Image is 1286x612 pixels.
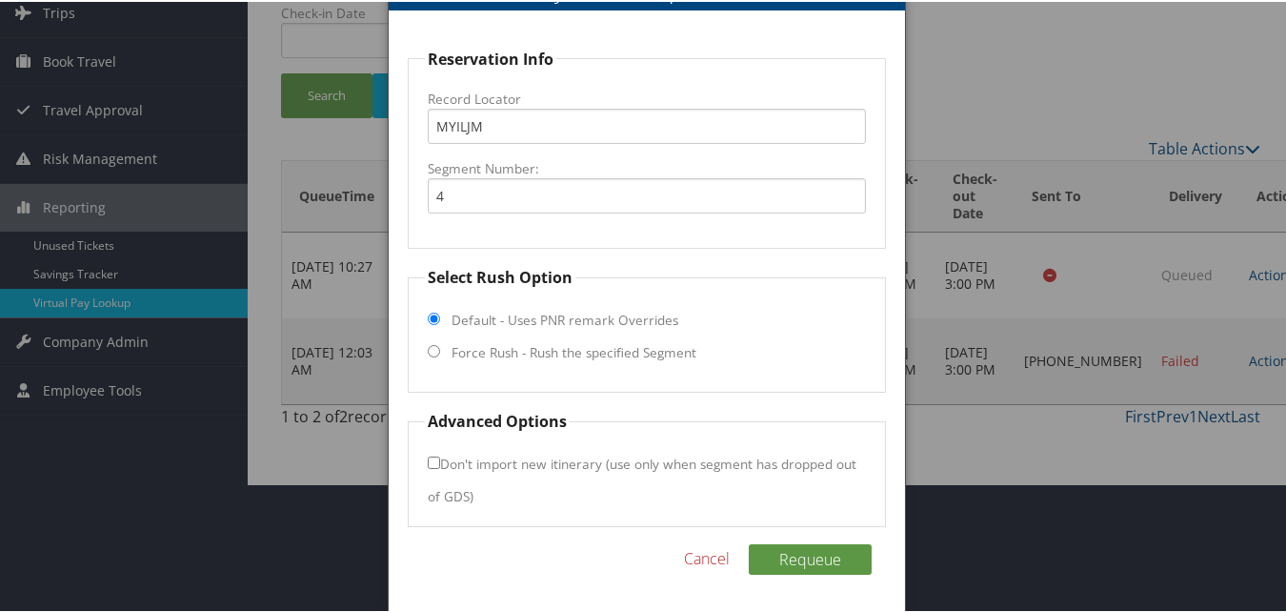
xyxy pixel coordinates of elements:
[425,264,575,287] legend: Select Rush Option
[425,408,570,431] legend: Advanced Options
[749,542,872,573] button: Requeue
[428,455,440,467] input: Don't import new itinerary (use only when segment has dropped out of GDS)
[428,157,865,176] label: Segment Number:
[684,545,730,568] a: Cancel
[428,88,865,107] label: Record Locator
[428,444,856,512] label: Don't import new itinerary (use only when segment has dropped out of GDS)
[452,309,678,328] label: Default - Uses PNR remark Overrides
[425,46,556,69] legend: Reservation Info
[452,341,696,360] label: Force Rush - Rush the specified Segment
